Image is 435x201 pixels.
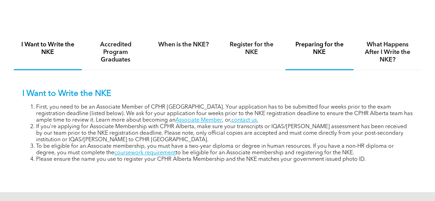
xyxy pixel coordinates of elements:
[156,41,211,48] h4: When is the NKE?
[224,41,280,56] h4: Register for the NKE
[175,118,222,123] a: Associate Member
[36,124,413,143] li: If you’re applying for Associate Membership with CPHR Alberta, make sure your transcripts or IQAS...
[36,104,413,124] li: First, you need to be an Associate Member of CPHR [GEOGRAPHIC_DATA]. Your application has to be s...
[360,41,415,64] h4: What Happens After I Write the NKE?
[36,156,413,163] li: Please ensure the name you use to register your CPHR Alberta Membership and the NKE matches your ...
[22,89,413,99] p: I Want to Write the NKE
[20,41,76,56] h4: I Want to Write the NKE
[114,150,176,156] a: coursework requirement
[88,41,144,64] h4: Accredited Program Graduates
[36,143,413,156] li: To be eligible for an Associate membership, you must have a two-year diploma or degree in human r...
[292,41,347,56] h4: Preparing for the NKE
[231,118,258,123] a: contact us.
